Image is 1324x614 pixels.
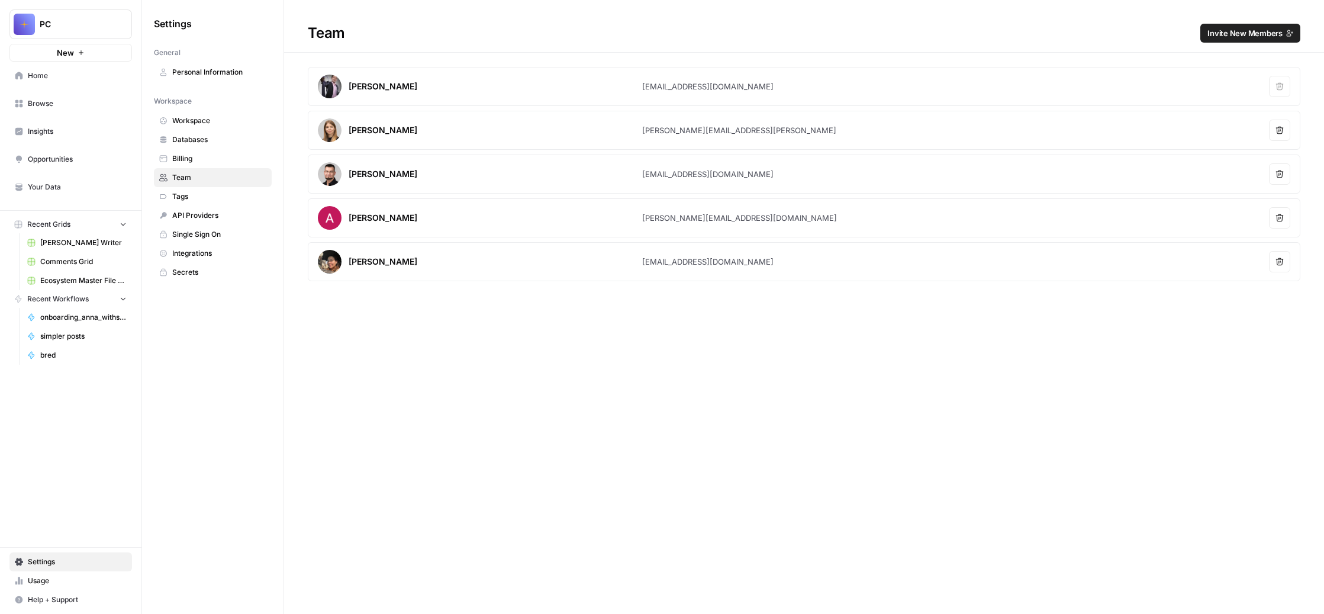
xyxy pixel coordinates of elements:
[154,63,272,82] a: Personal Information
[154,244,272,263] a: Integrations
[22,327,132,346] a: simpler posts
[22,308,132,327] a: onboarding_anna_withscraping
[28,576,127,586] span: Usage
[57,47,74,59] span: New
[28,98,127,109] span: Browse
[318,118,342,142] img: avatar
[40,275,127,286] span: Ecosystem Master File - SaaS.csv
[642,81,774,92] div: [EMAIL_ADDRESS][DOMAIN_NAME]
[9,150,132,169] a: Opportunities
[172,210,266,221] span: API Providers
[154,111,272,130] a: Workspace
[28,557,127,567] span: Settings
[172,267,266,278] span: Secrets
[28,154,127,165] span: Opportunities
[349,124,417,136] div: [PERSON_NAME]
[349,256,417,268] div: [PERSON_NAME]
[1200,24,1300,43] button: Invite New Members
[172,172,266,183] span: Team
[40,350,127,361] span: bred
[172,134,266,145] span: Databases
[642,124,836,136] div: [PERSON_NAME][EMAIL_ADDRESS][PERSON_NAME]
[318,250,342,274] img: avatar
[172,115,266,126] span: Workspace
[9,290,132,308] button: Recent Workflows
[22,271,132,290] a: Ecosystem Master File - SaaS.csv
[9,66,132,85] a: Home
[22,346,132,365] a: bred
[9,590,132,609] button: Help + Support
[9,571,132,590] a: Usage
[9,9,132,39] button: Workspace: PC
[284,24,1324,43] div: Team
[22,233,132,252] a: [PERSON_NAME] Writer
[349,212,417,224] div: [PERSON_NAME]
[349,168,417,180] div: [PERSON_NAME]
[9,216,132,233] button: Recent Grids
[40,256,127,267] span: Comments Grid
[40,237,127,248] span: [PERSON_NAME] Writer
[172,67,266,78] span: Personal Information
[28,126,127,137] span: Insights
[40,331,127,342] span: simpler posts
[154,168,272,187] a: Team
[40,312,127,323] span: onboarding_anna_withscraping
[14,14,35,35] img: PC Logo
[27,294,89,304] span: Recent Workflows
[642,168,774,180] div: [EMAIL_ADDRESS][DOMAIN_NAME]
[642,212,837,224] div: [PERSON_NAME][EMAIL_ADDRESS][DOMAIN_NAME]
[27,219,70,230] span: Recent Grids
[154,130,272,149] a: Databases
[40,18,111,30] span: PC
[154,225,272,244] a: Single Sign On
[22,252,132,271] a: Comments Grid
[154,47,181,58] span: General
[172,229,266,240] span: Single Sign On
[172,153,266,164] span: Billing
[28,70,127,81] span: Home
[9,44,132,62] button: New
[9,122,132,141] a: Insights
[318,75,342,98] img: avatar
[154,263,272,282] a: Secrets
[642,256,774,268] div: [EMAIL_ADDRESS][DOMAIN_NAME]
[318,206,342,230] img: avatar
[318,162,342,186] img: avatar
[154,96,192,107] span: Workspace
[9,552,132,571] a: Settings
[154,206,272,225] a: API Providers
[9,94,132,113] a: Browse
[154,187,272,206] a: Tags
[154,149,272,168] a: Billing
[28,594,127,605] span: Help + Support
[154,17,192,31] span: Settings
[9,178,132,197] a: Your Data
[349,81,417,92] div: [PERSON_NAME]
[28,182,127,192] span: Your Data
[1207,27,1283,39] span: Invite New Members
[172,248,266,259] span: Integrations
[172,191,266,202] span: Tags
